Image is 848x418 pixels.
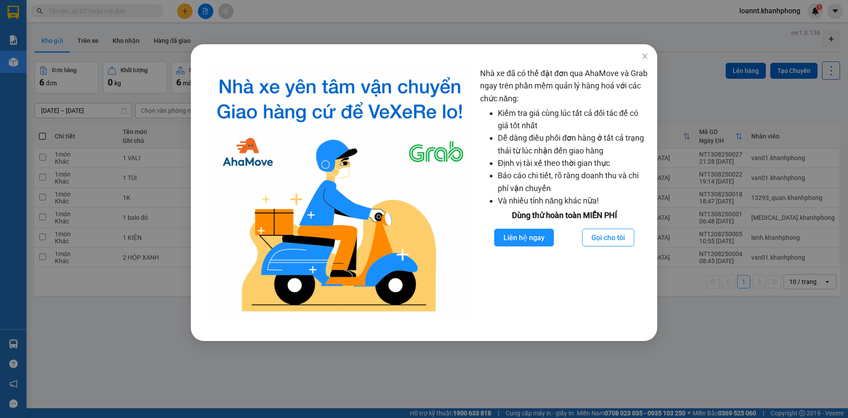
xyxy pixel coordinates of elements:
[632,44,657,69] button: Close
[591,232,625,243] span: Gọi cho tôi
[498,169,648,195] li: Báo cáo chi tiết, rõ ràng doanh thu và chi phí vận chuyển
[480,209,648,222] div: Dùng thử hoàn toàn MIỄN PHÍ
[498,157,648,169] li: Định vị tài xế theo thời gian thực
[494,229,554,246] button: Liên hệ ngay
[498,132,648,157] li: Dễ dàng điều phối đơn hàng ở tất cả trạng thái từ lúc nhận đến giao hàng
[480,67,648,319] div: Nhà xe đã có thể đặt đơn qua AhaMove và Grab ngay trên phần mềm quản lý hàng hoá với các chức năng:
[582,229,634,246] button: Gọi cho tôi
[498,107,648,132] li: Kiểm tra giá cùng lúc tất cả đối tác để có giá tốt nhất
[641,53,648,60] span: close
[503,232,545,243] span: Liên hệ ngay
[498,195,648,207] li: Và nhiều tính năng khác nữa!
[207,67,473,319] img: logo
